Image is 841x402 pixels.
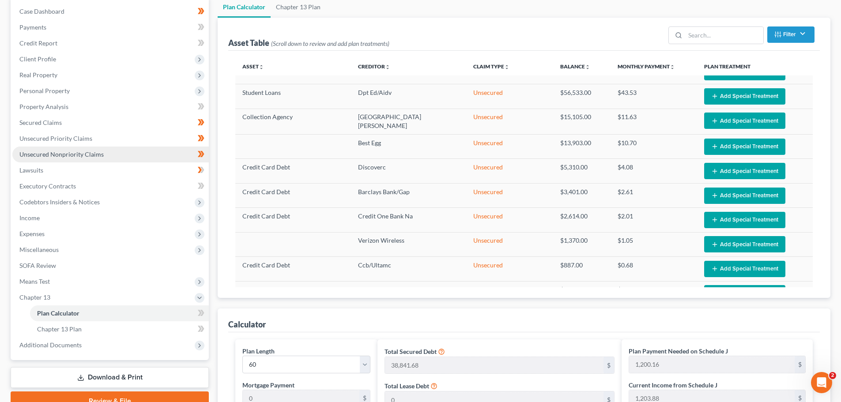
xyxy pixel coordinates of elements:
[767,26,815,43] button: Filter
[611,109,697,134] td: $11.63
[704,88,785,105] button: Add Special Treatment
[795,356,805,373] div: $
[611,232,697,256] td: $1.05
[37,325,82,333] span: Chapter 13 Plan
[704,212,785,228] button: Add Special Treatment
[553,109,611,134] td: $15,105.00
[704,139,785,155] button: Add Special Treatment
[11,367,209,388] a: Download & Print
[30,321,209,337] a: Chapter 13 Plan
[704,188,785,204] button: Add Special Treatment
[30,305,209,321] a: Plan Calculator
[235,281,351,305] td: Credit Card Debt
[811,372,832,393] iframe: Intercom live chat
[19,262,56,269] span: SOFA Review
[37,309,79,317] span: Plan Calculator
[618,63,675,70] a: Monthly Paymentunfold_more
[553,208,611,232] td: $2,614.00
[351,208,467,232] td: Credit One Bank Na
[553,281,611,305] td: $753.00
[19,166,43,174] span: Lawsuits
[466,159,553,183] td: Unsecured
[12,35,209,51] a: Credit Report
[560,63,590,70] a: Balanceunfold_more
[466,109,553,134] td: Unsecured
[611,281,697,305] td: $0.57
[629,356,795,373] input: 0.00
[385,347,437,356] label: Total Secured Debt
[385,64,390,70] i: unfold_more
[704,285,785,301] button: Add Special Treatment
[553,159,611,183] td: $5,310.00
[12,115,209,131] a: Secured Claims
[553,232,611,256] td: $1,370.00
[242,346,275,356] label: Plan Length
[19,39,57,47] span: Credit Report
[704,163,785,179] button: Add Special Treatment
[603,357,614,374] div: $
[611,135,697,159] td: $10.70
[12,131,209,147] a: Unsecured Priority Claims
[385,381,429,391] label: Total Lease Debt
[19,230,45,237] span: Expenses
[611,257,697,281] td: $0.68
[385,357,603,374] input: 0.00
[704,236,785,252] button: Add Special Treatment
[504,64,509,70] i: unfold_more
[12,99,209,115] a: Property Analysis
[629,380,717,390] label: Current Income from Schedule J
[19,103,68,110] span: Property Analysis
[235,257,351,281] td: Credit Card Debt
[704,113,785,129] button: Add Special Treatment
[242,380,294,390] label: Mortgage Payment
[235,208,351,232] td: Credit Card Debt
[611,208,697,232] td: $2.01
[466,183,553,207] td: Unsecured
[553,84,611,109] td: $56,533.00
[19,119,62,126] span: Secured Claims
[19,214,40,222] span: Income
[235,109,351,134] td: Collection Agency
[19,150,104,158] span: Unsecured Nonpriority Claims
[585,64,590,70] i: unfold_more
[12,4,209,19] a: Case Dashboard
[553,183,611,207] td: $3,401.00
[12,258,209,274] a: SOFA Review
[704,261,785,277] button: Add Special Treatment
[259,64,264,70] i: unfold_more
[235,84,351,109] td: Student Loans
[19,182,76,190] span: Executory Contracts
[271,40,389,47] span: (Scroll down to review and add plan treatments)
[19,198,100,206] span: Codebtors Insiders & Notices
[19,293,50,301] span: Chapter 13
[235,159,351,183] td: Credit Card Debt
[242,63,264,70] a: Assetunfold_more
[19,135,92,142] span: Unsecured Priority Claims
[351,232,467,256] td: Verizon Wireless
[12,162,209,178] a: Lawsuits
[351,281,467,305] td: Webbank/Atls/Imagine
[351,257,467,281] td: Ccb/Ultamc
[466,208,553,232] td: Unsecured
[228,38,389,48] div: Asset Table
[611,183,697,207] td: $2.61
[466,257,553,281] td: Unsecured
[611,84,697,109] td: $43.53
[19,8,64,15] span: Case Dashboard
[19,278,50,285] span: Means Test
[19,55,56,63] span: Client Profile
[697,58,813,75] th: Plan Treatment
[466,232,553,256] td: Unsecured
[19,23,46,31] span: Payments
[351,135,467,159] td: Best Egg
[466,281,553,305] td: Unsecured
[12,147,209,162] a: Unsecured Nonpriority Claims
[358,63,390,70] a: Creditorunfold_more
[466,135,553,159] td: Unsecured
[19,71,57,79] span: Real Property
[12,19,209,35] a: Payments
[351,183,467,207] td: Barclays Bank/Gap
[473,63,509,70] a: Claim Typeunfold_more
[19,87,70,94] span: Personal Property
[466,84,553,109] td: Unsecured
